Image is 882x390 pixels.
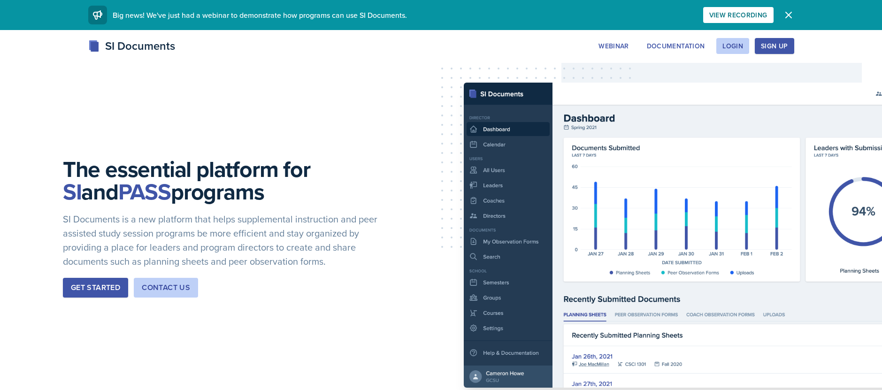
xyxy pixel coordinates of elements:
[755,38,794,54] button: Sign Up
[63,278,128,298] button: Get Started
[716,38,749,54] button: Login
[709,11,767,19] div: View Recording
[703,7,774,23] button: View Recording
[722,42,743,50] div: Login
[592,38,635,54] button: Webinar
[88,38,175,54] div: SI Documents
[641,38,711,54] button: Documentation
[134,278,198,298] button: Contact Us
[142,282,190,293] div: Contact Us
[761,42,788,50] div: Sign Up
[647,42,705,50] div: Documentation
[598,42,629,50] div: Webinar
[71,282,120,293] div: Get Started
[113,10,407,20] span: Big news! We've just had a webinar to demonstrate how programs can use SI Documents.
